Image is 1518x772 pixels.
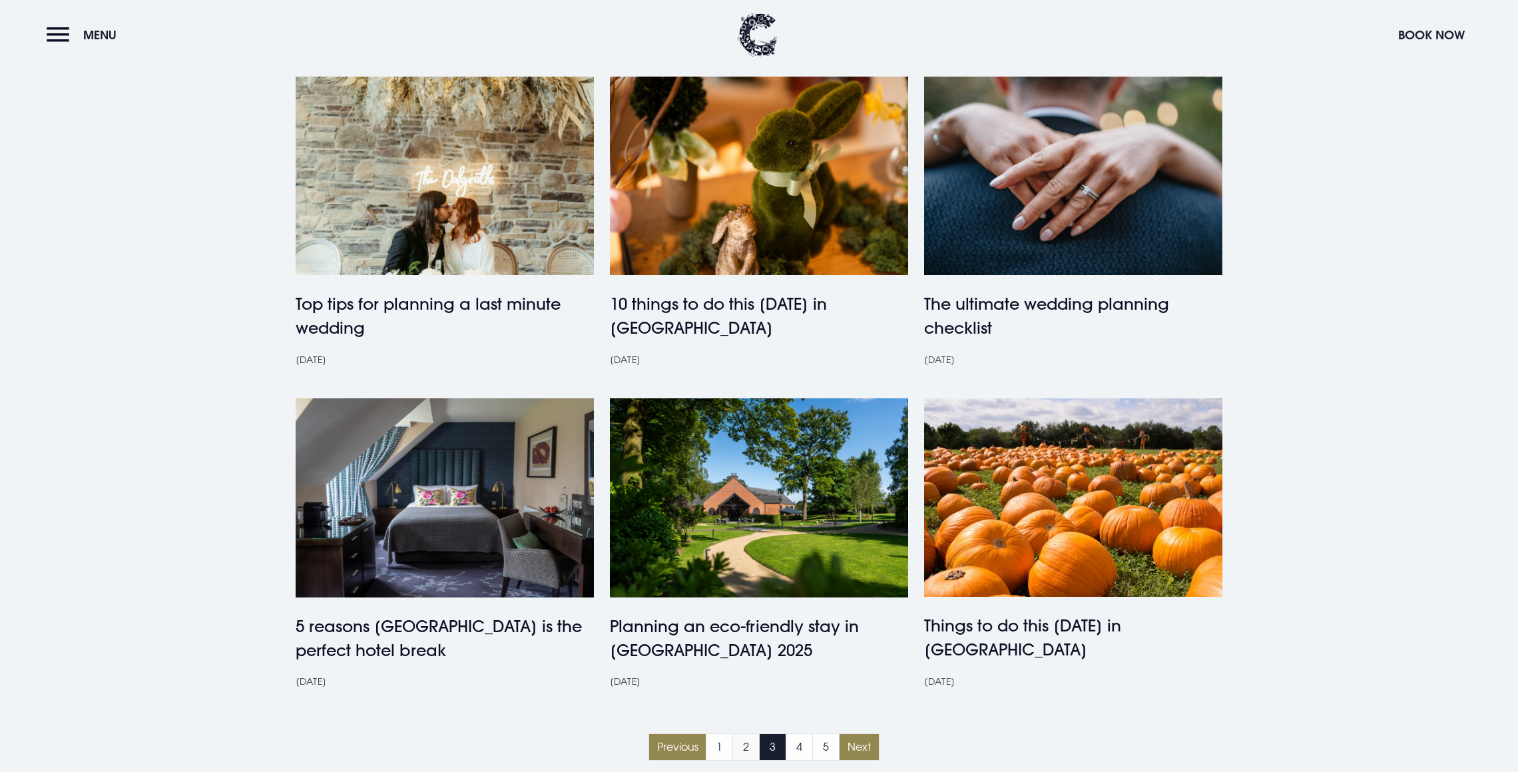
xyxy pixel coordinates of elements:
a: 3 [759,733,787,760]
a: 2 [732,733,760,760]
div: [DATE] [296,354,594,365]
h4: 5 reasons [GEOGRAPHIC_DATA] is the perfect hotel break [296,614,594,662]
img: Eco friendly stay NI Blog [610,398,908,597]
div: [DATE] [924,354,1222,365]
img: Easter Events Northern Ireland [610,77,908,275]
button: Book Now [1391,21,1471,49]
img: Wedding planning checklist [924,77,1222,275]
img: Halloween Events Northern Ireland [924,398,1222,597]
a: Eco friendly stay NI Blog Planning an eco-friendly stay in [GEOGRAPHIC_DATA] 2025 [DATE] [610,398,908,687]
span: Menu [83,27,117,43]
img: Clandeboye Lodge [738,13,778,57]
a: 4 [786,733,814,760]
a: A bride and groom against a stone wall at a wedding venue Northern Ireland Top tips for planning ... [296,77,594,365]
img: Hotel Break Northern Ireland [296,398,594,597]
div: [DATE] [924,675,1222,687]
h4: Things to do this [DATE] in [GEOGRAPHIC_DATA] [924,613,1222,661]
a: Previous [648,733,707,760]
a: Easter Events Northern Ireland 10 things to do this [DATE] in [GEOGRAPHIC_DATA] [DATE] [610,77,908,365]
div: [DATE] [296,675,594,687]
a: Halloween Events Northern Ireland Things to do this [DATE] in [GEOGRAPHIC_DATA] [DATE] [924,398,1222,687]
a: Hotel Break Northern Ireland 5 reasons [GEOGRAPHIC_DATA] is the perfect hotel break [DATE] [296,398,594,687]
a: 1 [706,733,734,760]
a: Wedding planning checklist The ultimate wedding planning checklist [DATE] [924,77,1222,365]
div: [DATE] [610,675,908,687]
img: A bride and groom against a stone wall at a wedding venue Northern Ireland [296,77,594,275]
button: Menu [47,21,123,49]
a: 5 [812,733,840,760]
h4: The ultimate wedding planning checklist [924,292,1222,340]
h4: Top tips for planning a last minute wedding [296,292,594,340]
a: Next [839,733,880,760]
h4: 10 things to do this [DATE] in [GEOGRAPHIC_DATA] [610,292,908,340]
h4: Planning an eco-friendly stay in [GEOGRAPHIC_DATA] 2025 [610,614,908,662]
div: [DATE] [610,354,908,365]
